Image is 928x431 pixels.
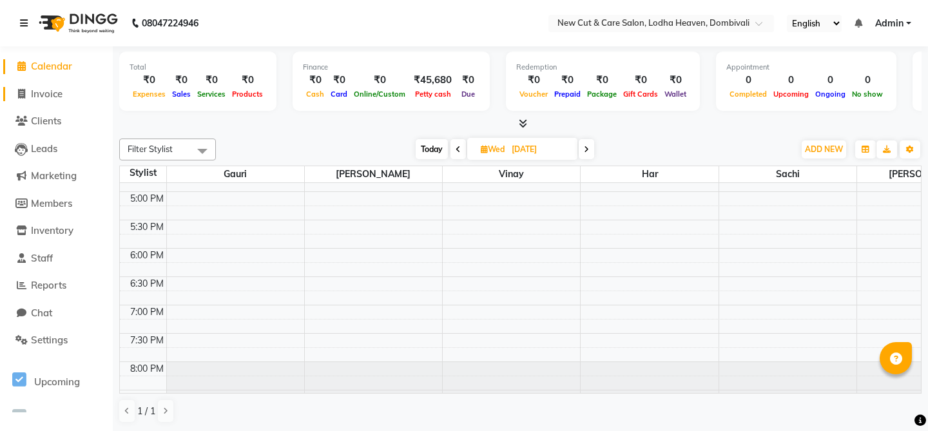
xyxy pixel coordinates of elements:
[516,90,551,99] span: Voucher
[194,73,229,88] div: ₹0
[620,73,661,88] div: ₹0
[31,307,52,319] span: Chat
[802,140,846,158] button: ADD NEW
[31,197,72,209] span: Members
[31,88,63,100] span: Invoice
[412,90,454,99] span: Petty cash
[31,334,68,346] span: Settings
[169,90,194,99] span: Sales
[508,140,572,159] input: 2025-09-24
[3,251,110,266] a: Staff
[31,142,57,155] span: Leads
[3,142,110,157] a: Leads
[661,73,690,88] div: ₹0
[128,220,166,234] div: 5:30 PM
[770,90,812,99] span: Upcoming
[128,277,166,291] div: 6:30 PM
[726,90,770,99] span: Completed
[34,376,80,388] span: Upcoming
[416,139,448,159] span: Today
[581,166,718,182] span: Har
[478,144,508,154] span: Wed
[351,90,409,99] span: Online/Custom
[327,90,351,99] span: Card
[128,249,166,262] div: 6:00 PM
[229,90,266,99] span: Products
[229,73,266,88] div: ₹0
[128,390,166,404] div: 8:30 PM
[31,279,66,291] span: Reports
[351,73,409,88] div: ₹0
[34,412,75,425] span: Tentative
[516,73,551,88] div: ₹0
[770,73,812,88] div: 0
[31,252,53,264] span: Staff
[3,59,110,74] a: Calendar
[458,90,478,99] span: Due
[3,224,110,238] a: Inventory
[128,362,166,376] div: 8:00 PM
[130,73,169,88] div: ₹0
[849,73,886,88] div: 0
[305,166,442,182] span: [PERSON_NAME]
[719,166,856,182] span: Sachi
[661,90,690,99] span: Wallet
[31,115,61,127] span: Clients
[3,333,110,348] a: Settings
[194,90,229,99] span: Services
[726,73,770,88] div: 0
[620,90,661,99] span: Gift Cards
[3,278,110,293] a: Reports
[726,62,886,73] div: Appointment
[516,62,690,73] div: Redemption
[303,73,327,88] div: ₹0
[812,90,849,99] span: Ongoing
[33,5,121,41] img: logo
[3,114,110,129] a: Clients
[169,73,194,88] div: ₹0
[327,73,351,88] div: ₹0
[130,90,169,99] span: Expenses
[142,5,198,41] b: 08047224946
[31,169,77,182] span: Marketing
[303,62,479,73] div: Finance
[130,62,266,73] div: Total
[409,73,457,88] div: ₹45,680
[120,166,166,180] div: Stylist
[137,405,155,418] span: 1 / 1
[584,90,620,99] span: Package
[128,305,166,319] div: 7:00 PM
[849,90,886,99] span: No show
[303,90,327,99] span: Cash
[443,166,580,182] span: Vinay
[875,17,904,30] span: Admin
[812,73,849,88] div: 0
[3,306,110,321] a: Chat
[167,166,304,182] span: Gauri
[128,334,166,347] div: 7:30 PM
[551,73,584,88] div: ₹0
[31,224,73,236] span: Inventory
[551,90,584,99] span: Prepaid
[584,73,620,88] div: ₹0
[128,192,166,206] div: 5:00 PM
[3,169,110,184] a: Marketing
[128,144,173,154] span: Filter Stylist
[3,196,110,211] a: Members
[3,87,110,102] a: Invoice
[31,60,72,72] span: Calendar
[805,144,843,154] span: ADD NEW
[457,73,479,88] div: ₹0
